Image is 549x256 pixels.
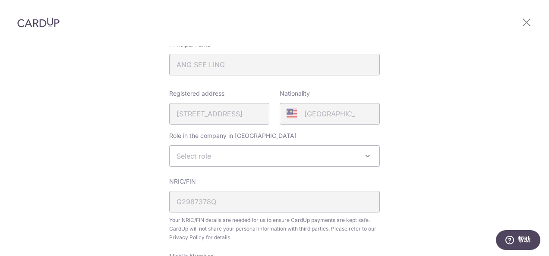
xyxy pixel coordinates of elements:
[169,131,297,140] label: Role in the company in [GEOGRAPHIC_DATA]
[169,177,196,186] label: NRIC/FIN
[169,216,380,242] span: Your NRIC/FIN details are needed for us to ensure CardUp payments are kept safe. CardUp will not ...
[169,89,224,98] label: Registered address
[177,152,211,160] span: Select role
[495,230,540,252] iframe: 打开一个小组件，您可以在其中找到更多信息
[17,17,60,28] img: CardUp
[280,89,310,98] label: Nationality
